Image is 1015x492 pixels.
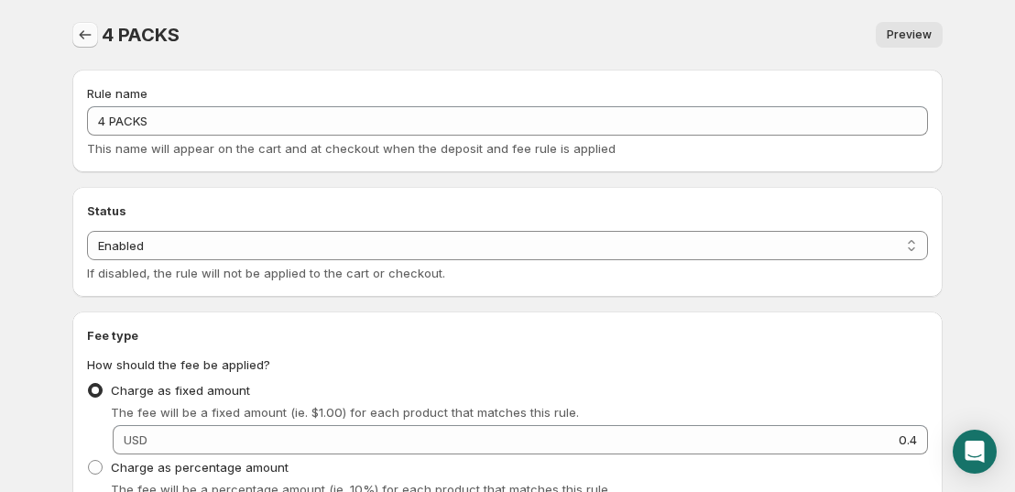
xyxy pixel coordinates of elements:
[87,266,445,280] span: If disabled, the rule will not be applied to the cart or checkout.
[111,383,250,398] span: Charge as fixed amount
[87,86,147,101] span: Rule name
[887,27,932,42] span: Preview
[87,357,270,372] span: How should the fee be applied?
[87,141,616,156] span: This name will appear on the cart and at checkout when the deposit and fee rule is applied
[124,432,147,447] span: USD
[87,202,928,220] h2: Status
[953,430,997,474] div: Open Intercom Messenger
[87,326,928,344] h2: Fee type
[111,405,579,420] span: The fee will be a fixed amount (ie. $1.00) for each product that matches this rule.
[72,22,98,48] button: Settings
[111,460,289,475] span: Charge as percentage amount
[876,22,943,48] a: Preview
[102,24,180,46] span: 4 PACKS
